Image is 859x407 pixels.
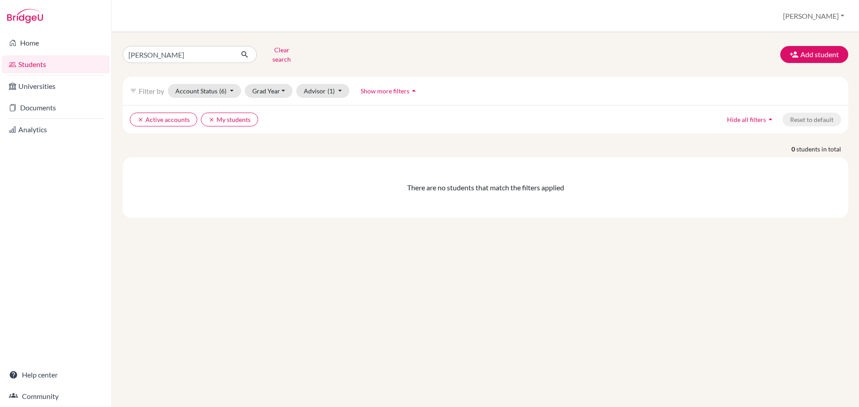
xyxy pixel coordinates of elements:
[2,387,110,405] a: Community
[245,84,293,98] button: Grad Year
[2,121,110,138] a: Analytics
[130,182,841,193] div: There are no students that match the filters applied
[208,117,215,123] i: clear
[137,117,144,123] i: clear
[796,144,848,154] span: students in total
[782,113,841,126] button: Reset to default
[353,84,426,98] button: Show more filtersarrow_drop_up
[327,87,335,95] span: (1)
[2,55,110,73] a: Students
[766,115,775,124] i: arrow_drop_up
[409,86,418,95] i: arrow_drop_up
[2,366,110,384] a: Help center
[257,43,306,66] button: Clear search
[296,84,349,98] button: Advisor(1)
[130,87,137,94] i: filter_list
[7,9,43,23] img: Bridge-U
[791,144,796,154] strong: 0
[361,87,409,95] span: Show more filters
[219,87,226,95] span: (6)
[2,34,110,52] a: Home
[727,116,766,123] span: Hide all filters
[2,99,110,117] a: Documents
[168,84,241,98] button: Account Status(6)
[779,8,848,25] button: [PERSON_NAME]
[130,113,197,126] button: clearActive accounts
[201,113,258,126] button: clearMy students
[123,46,234,63] input: Find student by name...
[139,87,164,95] span: Filter by
[719,113,782,126] button: Hide all filtersarrow_drop_up
[780,46,848,63] button: Add student
[2,77,110,95] a: Universities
